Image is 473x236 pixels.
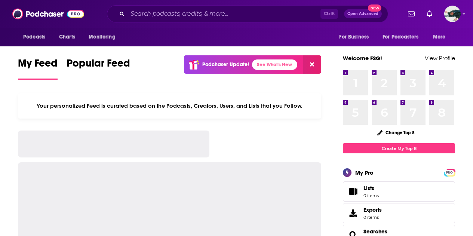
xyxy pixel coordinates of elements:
[23,32,45,42] span: Podcasts
[67,57,130,74] span: Popular Feed
[445,169,454,175] a: PRO
[128,8,320,20] input: Search podcasts, credits, & more...
[252,59,297,70] a: See What's New
[378,30,429,44] button: open menu
[343,181,455,202] a: Lists
[344,9,382,18] button: Open AdvancedNew
[18,30,55,44] button: open menu
[339,32,369,42] span: For Business
[345,186,360,197] span: Lists
[433,32,446,42] span: More
[347,12,378,16] span: Open Advanced
[363,215,382,220] span: 0 items
[355,169,374,176] div: My Pro
[383,32,418,42] span: For Podcasters
[202,61,249,68] p: Podchaser Update!
[83,30,125,44] button: open menu
[343,143,455,153] a: Create My Top 8
[363,185,374,191] span: Lists
[334,30,378,44] button: open menu
[363,206,382,213] span: Exports
[54,30,80,44] a: Charts
[89,32,115,42] span: Monitoring
[425,55,455,62] a: View Profile
[18,57,58,80] a: My Feed
[363,185,379,191] span: Lists
[368,4,381,12] span: New
[444,6,461,22] span: Logged in as fsg.publicity
[363,193,379,198] span: 0 items
[445,170,454,175] span: PRO
[444,6,461,22] button: Show profile menu
[424,7,435,20] a: Show notifications dropdown
[107,5,388,22] div: Search podcasts, credits, & more...
[67,57,130,80] a: Popular Feed
[59,32,75,42] span: Charts
[428,30,455,44] button: open menu
[373,128,419,137] button: Change Top 8
[18,93,321,119] div: Your personalized Feed is curated based on the Podcasts, Creators, Users, and Lists that you Follow.
[12,7,84,21] img: Podchaser - Follow, Share and Rate Podcasts
[405,7,418,20] a: Show notifications dropdown
[18,57,58,74] span: My Feed
[320,9,338,19] span: Ctrl K
[345,208,360,218] span: Exports
[343,55,382,62] a: Welcome FSG!
[363,228,387,235] a: Searches
[343,203,455,223] a: Exports
[444,6,461,22] img: User Profile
